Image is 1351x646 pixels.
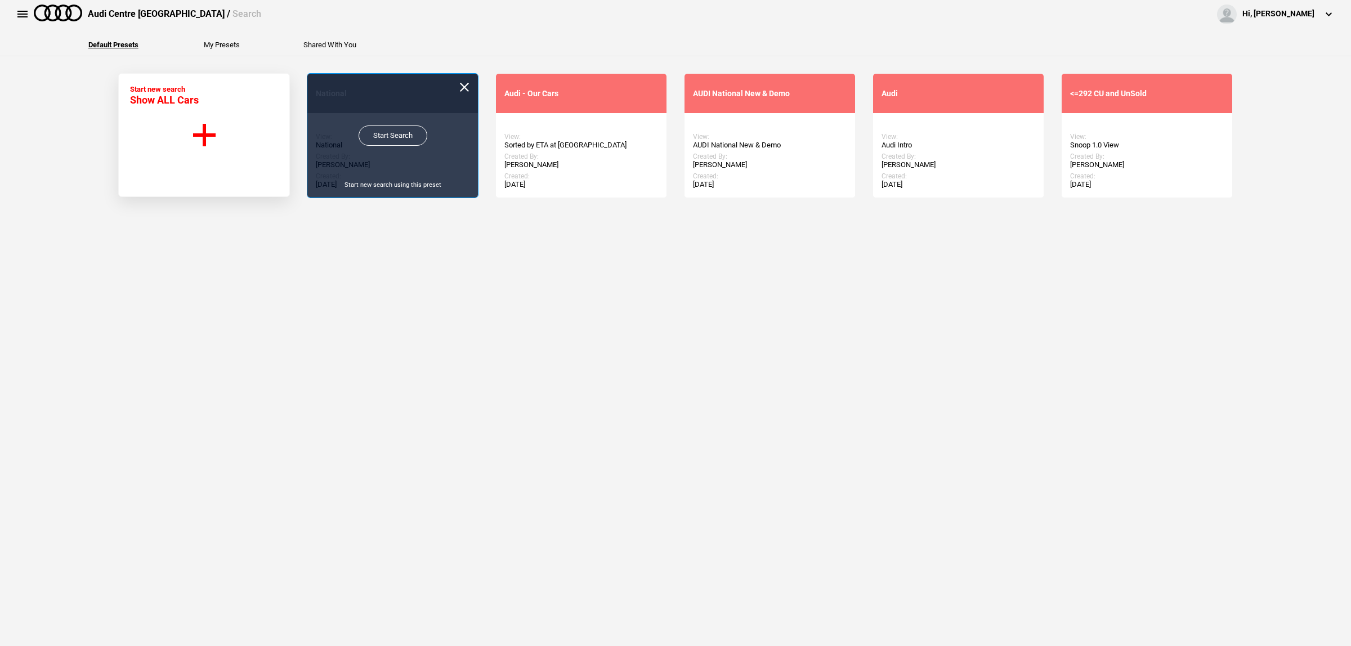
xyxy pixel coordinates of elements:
[882,152,1035,160] div: Created By:
[232,8,261,19] span: Search
[693,180,847,189] div: [DATE]
[1070,133,1224,141] div: View:
[693,160,847,169] div: [PERSON_NAME]
[882,160,1035,169] div: [PERSON_NAME]
[34,5,82,21] img: audi.png
[130,85,199,106] div: Start new search
[882,133,1035,141] div: View:
[303,41,356,48] button: Shared With You
[1070,172,1224,180] div: Created:
[504,141,658,150] div: Sorted by ETA at [GEOGRAPHIC_DATA]
[130,94,199,106] span: Show ALL Cars
[504,89,658,98] div: Audi - Our Cars
[693,152,847,160] div: Created By:
[1070,180,1224,189] div: [DATE]
[204,41,240,48] button: My Presets
[1242,8,1314,20] div: Hi, [PERSON_NAME]
[882,180,1035,189] div: [DATE]
[359,125,427,146] a: Start Search
[1070,141,1224,150] div: Snoop 1.0 View
[1070,160,1224,169] div: [PERSON_NAME]
[504,133,658,141] div: View:
[504,172,658,180] div: Created:
[307,181,478,189] div: Start new search using this preset
[1070,152,1224,160] div: Created By:
[693,89,847,98] div: AUDI National New & Demo
[693,172,847,180] div: Created:
[88,41,138,48] button: Default Presets
[693,141,847,150] div: AUDI National New & Demo
[118,73,290,197] button: Start new search Show ALL Cars
[504,180,658,189] div: [DATE]
[504,160,658,169] div: [PERSON_NAME]
[88,8,261,20] div: Audi Centre [GEOGRAPHIC_DATA] /
[504,152,658,160] div: Created By:
[1070,89,1224,98] div: <=292 CU and UnSold
[882,172,1035,180] div: Created:
[882,89,1035,98] div: Audi
[693,133,847,141] div: View:
[882,141,1035,150] div: Audi Intro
